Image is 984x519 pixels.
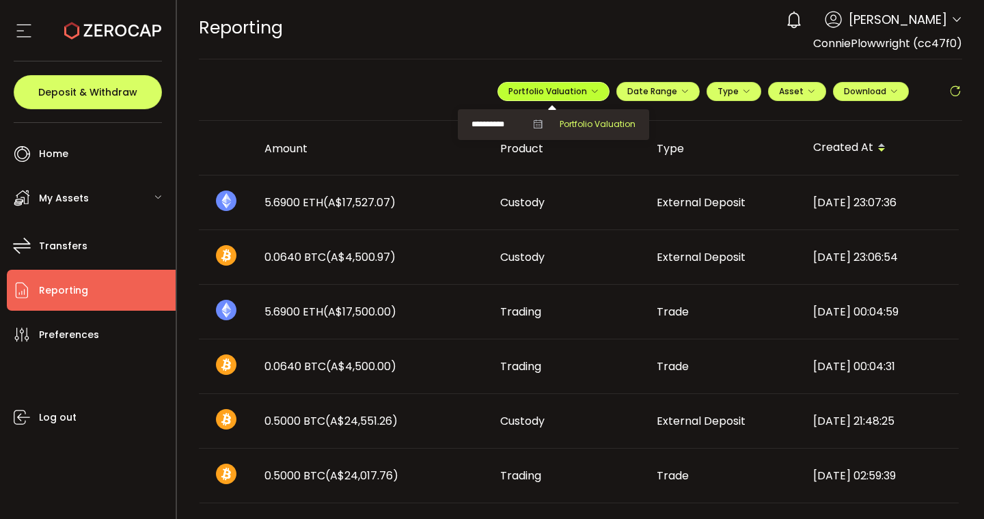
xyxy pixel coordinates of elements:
img: btc_portfolio.svg [216,464,236,484]
button: Deposit & Withdraw [14,75,162,109]
span: Custody [500,413,545,429]
span: Trade [657,304,689,320]
div: Amount [254,141,489,156]
span: Preferences [39,325,99,345]
div: [DATE] 23:07:36 [802,195,959,210]
span: External Deposit [657,195,746,210]
span: (A$17,527.07) [323,195,396,210]
span: Trade [657,468,689,483]
button: Portfolio Valuation [497,82,610,101]
span: Log out [39,408,77,427]
img: btc_portfolio.svg [216,409,236,430]
span: Download [844,85,898,97]
span: External Deposit [657,413,746,429]
span: My Assets [39,188,89,208]
span: Trading [500,304,541,320]
span: ConniePlowwright (cc47f0) [813,36,962,51]
div: Product [489,141,646,156]
span: Home [39,144,68,164]
img: btc_portfolio.svg [216,354,236,375]
span: 0.5000 BTC [264,468,398,483]
span: Trading [500,468,541,483]
span: Deposit & Withdraw [38,87,137,97]
button: Download [833,82,909,101]
span: External Deposit [657,249,746,265]
img: eth_portfolio.svg [216,300,236,320]
button: Asset [768,82,826,101]
div: [DATE] 00:04:31 [802,359,959,374]
div: [DATE] 21:48:25 [802,413,959,429]
span: 5.6900 ETH [264,304,396,320]
img: btc_portfolio.svg [216,245,236,266]
span: [PERSON_NAME] [849,10,947,29]
span: 5.6900 ETH [264,195,396,210]
span: Trade [657,359,689,374]
img: eth_portfolio.svg [216,191,236,211]
span: Asset [779,85,804,97]
div: [DATE] 00:04:59 [802,304,959,320]
button: Date Range [616,82,700,101]
div: Created At [802,137,959,160]
span: (A$24,551.26) [325,413,398,429]
span: Transfers [39,236,87,256]
span: Reporting [199,16,283,40]
span: Custody [500,249,545,265]
span: 0.5000 BTC [264,413,398,429]
span: Trading [500,359,541,374]
span: Custody [500,195,545,210]
span: (A$4,500.00) [326,359,396,374]
span: (A$17,500.00) [323,304,396,320]
iframe: Chat Widget [916,453,984,519]
span: 0.0640 BTC [264,359,396,374]
span: (A$24,017.76) [325,468,398,483]
span: Type [717,85,750,97]
span: 0.0640 BTC [264,249,396,265]
div: Type [646,141,802,156]
span: Date Range [627,85,689,97]
span: (A$4,500.97) [326,249,396,265]
span: Portfolio Valuation [560,118,635,130]
span: Portfolio Valuation [508,85,599,97]
button: Type [707,82,761,101]
div: [DATE] 02:59:39 [802,468,959,483]
div: [DATE] 23:06:54 [802,249,959,265]
span: Reporting [39,281,88,300]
